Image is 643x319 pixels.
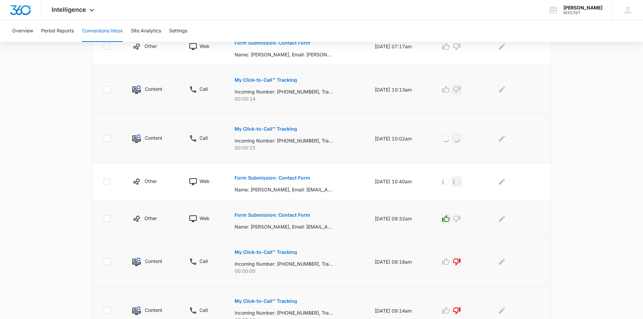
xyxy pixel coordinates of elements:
[199,307,208,314] p: Call
[235,78,297,82] p: My Click-to-Call™ Tracking
[235,267,358,274] p: 00:00:00
[199,178,210,185] p: Web
[235,244,297,260] button: My Click-to-Call™ Tracking
[235,88,333,95] p: Incoming Number: [PHONE_NUMBER], Tracking Number: [PHONE_NUMBER], Ring To: [PHONE_NUMBER], [GEOGR...
[235,72,297,88] button: My Click-to-Call™ Tracking
[199,215,210,222] p: Web
[497,305,507,316] button: Edit Comments
[367,163,432,200] td: [DATE] 10:40am
[497,41,507,52] button: Edit Comments
[169,20,187,42] button: Settings
[199,85,208,92] p: Call
[367,200,432,237] td: [DATE] 09:32am
[563,5,602,10] div: account name
[235,223,333,230] p: Name: [PERSON_NAME], Email: [EMAIL_ADDRESS][DOMAIN_NAME], Phone: [PHONE_NUMBER], Find Your Kiba S...
[41,20,74,42] button: Period Reports
[235,176,310,180] p: Form Submission: Contact Form
[235,186,333,193] p: Name: [PERSON_NAME], Email: [EMAIL_ADDRESS][DOMAIN_NAME], Phone: [PHONE_NUMBER], Find Your Kiba S...
[235,293,297,309] button: My Click-to-Call™ Tracking
[145,307,162,314] p: Content
[367,237,432,286] td: [DATE] 09:16am
[235,95,358,102] p: 00:00:14
[235,260,333,267] p: Incoming Number: [PHONE_NUMBER], Tracking Number: [PHONE_NUMBER], Ring To: [PHONE_NUMBER], Caller...
[235,207,310,223] button: Form Submission: Contact Form
[235,250,297,255] p: My Click-to-Call™ Tracking
[497,133,507,144] button: Edit Comments
[12,20,33,42] button: Overview
[235,121,297,137] button: My Click-to-Call™ Tracking
[235,137,333,144] p: Incoming Number: [PHONE_NUMBER], Tracking Number: [PHONE_NUMBER], Ring To: [PHONE_NUMBER], Caller...
[563,10,602,15] div: account id
[235,299,297,303] p: My Click-to-Call™ Tracking
[199,43,210,50] p: Web
[235,144,358,151] p: 00:00:25
[497,256,507,267] button: Edit Comments
[497,213,507,224] button: Edit Comments
[199,134,208,141] p: Call
[235,213,310,217] p: Form Submission: Contact Form
[235,309,333,316] p: Incoming Number: [PHONE_NUMBER], Tracking Number: [PHONE_NUMBER], Ring To: [PHONE_NUMBER], Caller...
[145,258,162,265] p: Content
[235,170,310,186] button: Form Submission: Contact Form
[235,35,310,51] button: Form Submission: Contact Form
[497,176,507,187] button: Edit Comments
[144,215,157,222] p: Other
[145,85,162,92] p: Content
[235,51,333,58] p: Name: [PERSON_NAME], Email: [PERSON_NAME][EMAIL_ADDRESS][DOMAIN_NAME], Phone: [PHONE_NUMBER], Fin...
[52,6,86,13] span: Intelligence
[145,134,162,141] p: Content
[367,114,432,163] td: [DATE] 10:02am
[199,258,208,265] p: Call
[131,20,161,42] button: Site Analytics
[497,84,507,95] button: Edit Comments
[235,127,297,131] p: My Click-to-Call™ Tracking
[144,43,157,50] p: Other
[144,178,157,185] p: Other
[367,65,432,114] td: [DATE] 10:13am
[82,20,123,42] button: Conversions Inbox
[367,28,432,65] td: [DATE] 07:17am
[235,41,310,45] p: Form Submission: Contact Form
